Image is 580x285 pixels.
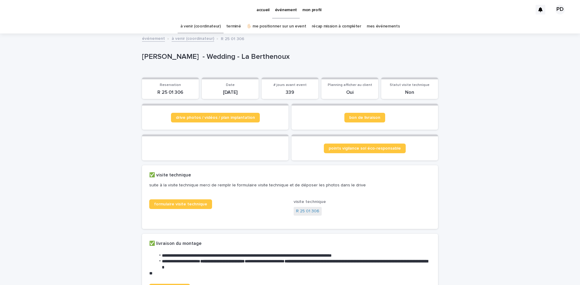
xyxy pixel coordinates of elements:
h2: ✅ visite technique [149,173,191,178]
a: à venir (coordinateur) [180,19,221,33]
span: # jours avant event [273,83,307,87]
span: drive photos / vidéos / plan implantation [176,116,255,120]
a: récap mission à compléter [312,19,361,33]
span: Date [226,83,235,87]
a: points vigilance sol éco-responsable [324,144,406,153]
p: suite à la visite technique merci de remplir le formulaire visite technique et de déposer les pho... [149,182,428,188]
span: Statut visite technique [390,83,430,87]
p: R 25 01 306 [146,90,195,95]
a: bon de livraison [344,113,385,122]
a: événement [142,35,165,42]
a: terminé [226,19,241,33]
span: Planning afficher au client [328,83,372,87]
div: PD [555,5,565,14]
span: formulaire visite technique [154,202,207,206]
a: R 25 01 306 [296,208,319,214]
a: à venir (coordinateur) [172,35,214,42]
p: R 25 01 306 [221,35,244,42]
span: points vigilance sol éco-responsable [329,146,401,150]
p: [PERSON_NAME] - Wedding - La Berthenoux [142,52,436,61]
span: Reservation [160,83,181,87]
a: drive photos / vidéos / plan implantation [171,113,260,122]
p: Oui [325,90,375,95]
p: [DATE] [205,90,255,95]
a: mes événements [367,19,400,33]
p: 339 [265,90,315,95]
a: ✋🏻 me positionner sur un event [246,19,306,33]
img: Ls34BcGeRexTGTNfXpUC [12,4,71,16]
a: formulaire visite technique [149,199,212,209]
span: visite technique [294,200,326,204]
h2: ✅ livraison du montage [149,241,201,246]
p: Non [385,90,434,95]
span: bon de livraison [349,116,380,120]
